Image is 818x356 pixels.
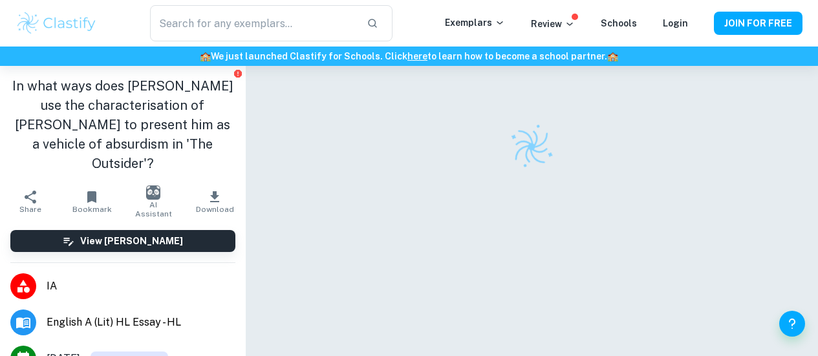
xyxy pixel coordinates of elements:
[502,117,561,176] img: Clastify logo
[123,183,184,220] button: AI Assistant
[47,278,235,294] span: IA
[10,76,235,173] h1: In what ways does [PERSON_NAME] use the characterisation of [PERSON_NAME] to present him as a veh...
[10,230,235,252] button: View [PERSON_NAME]
[80,234,183,248] h6: View [PERSON_NAME]
[19,205,41,214] span: Share
[150,5,357,41] input: Search for any exemplars...
[607,51,618,61] span: 🏫
[407,51,427,61] a: here
[16,10,98,36] img: Clastify logo
[184,183,246,220] button: Download
[196,205,234,214] span: Download
[779,311,805,337] button: Help and Feedback
[61,183,123,220] button: Bookmark
[531,17,575,31] p: Review
[146,185,160,200] img: AI Assistant
[601,18,637,28] a: Schools
[714,12,802,35] button: JOIN FOR FREE
[3,49,815,63] h6: We just launched Clastify for Schools. Click to learn how to become a school partner.
[233,68,243,78] button: Report issue
[72,205,112,214] span: Bookmark
[200,51,211,61] span: 🏫
[131,200,177,218] span: AI Assistant
[445,16,505,30] p: Exemplars
[663,18,688,28] a: Login
[47,315,235,330] span: English A (Lit) HL Essay - HL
